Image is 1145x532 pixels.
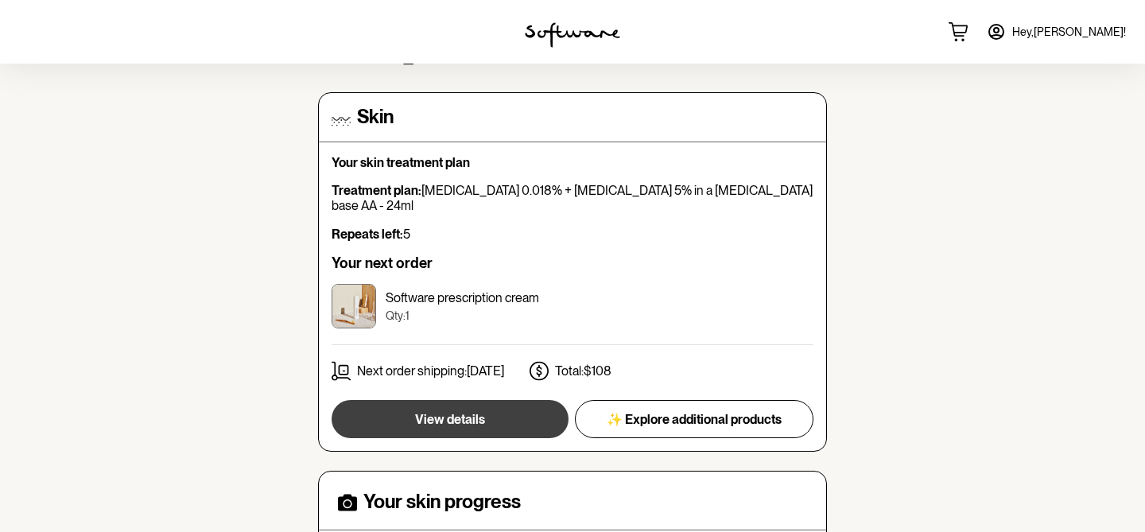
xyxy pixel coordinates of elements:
[575,400,813,438] button: ✨ Explore additional products
[332,284,376,328] img: ckrj7zkjy00033h5xptmbqh6o.jpg
[332,155,813,170] p: Your skin treatment plan
[386,290,539,305] p: Software prescription cream
[555,363,611,379] p: Total: $108
[386,309,539,323] p: Qty: 1
[357,106,394,129] h4: Skin
[332,183,421,198] strong: Treatment plan:
[332,254,813,272] h6: Your next order
[332,227,813,242] p: 5
[1012,25,1126,39] span: Hey, [PERSON_NAME] !
[332,227,403,242] strong: Repeats left:
[607,412,782,427] span: ✨ Explore additional products
[357,363,504,379] p: Next order shipping: [DATE]
[332,400,569,438] button: View details
[977,13,1135,51] a: Hey,[PERSON_NAME]!
[525,22,620,48] img: software logo
[415,412,485,427] span: View details
[363,491,521,514] h4: Your skin progress
[332,183,813,213] p: [MEDICAL_DATA] 0.018% + [MEDICAL_DATA] 5% in a [MEDICAL_DATA] base AA - 24ml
